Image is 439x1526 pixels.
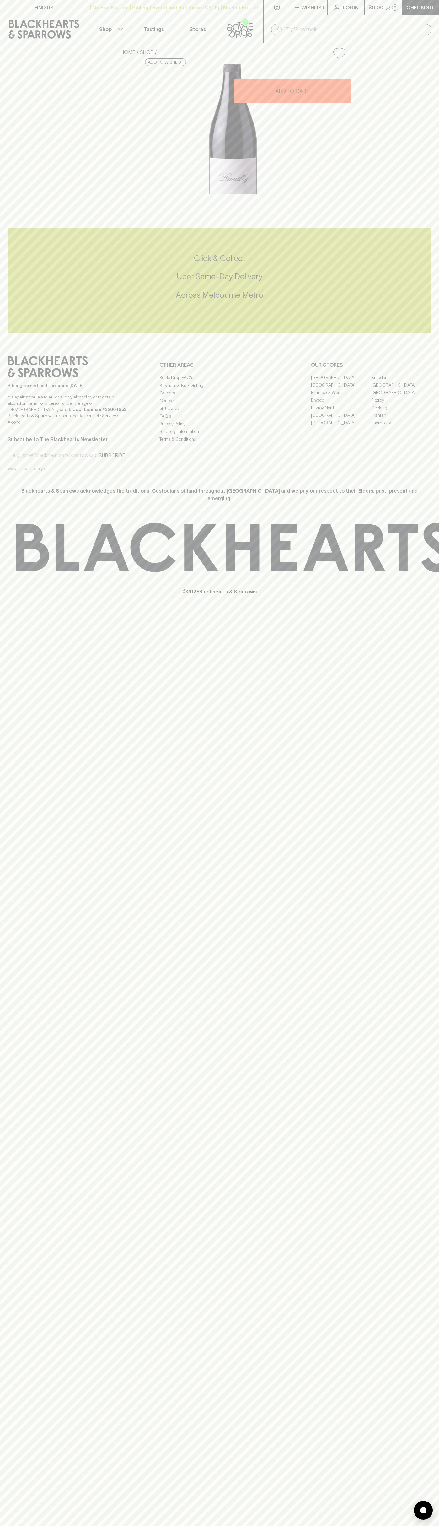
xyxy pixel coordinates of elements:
a: [GEOGRAPHIC_DATA] [311,374,371,381]
p: Tastings [144,25,164,33]
p: SUBSCRIBE [99,452,125,459]
a: Stores [176,15,220,43]
a: Thornbury [371,419,431,426]
p: It is against the law to sell or supply alcohol to, or to obtain alcohol on behalf of a person un... [8,394,128,425]
p: Subscribe to The Blackhearts Newsletter [8,436,128,443]
a: Braddon [371,374,431,381]
input: Try "Pinot noir" [286,24,426,35]
p: FIND US [34,4,54,11]
a: [GEOGRAPHIC_DATA] [311,381,371,389]
h5: Uber Same-Day Delivery [8,271,431,282]
a: SHOP [140,49,153,55]
div: Call to action block [8,228,431,333]
button: Add to wishlist [145,58,186,66]
a: Gift Cards [159,405,280,412]
img: bubble-icon [420,1507,426,1513]
p: 0 [394,6,396,9]
button: Add to wishlist [331,46,348,62]
p: Wishlist [301,4,325,11]
a: FAQ's [159,412,280,420]
input: e.g. jane@blackheartsandsparrows.com.au [13,450,96,460]
p: Login [343,4,359,11]
h5: Click & Collect [8,253,431,263]
a: [GEOGRAPHIC_DATA] [371,389,431,396]
p: Sibling owned and run since [DATE] [8,382,128,389]
h5: Across Melbourne Metro [8,290,431,300]
p: Blackhearts & Sparrows acknowledges the traditional Custodians of land throughout [GEOGRAPHIC_DAT... [12,487,427,502]
a: Terms & Conditions [159,436,280,443]
button: SUBSCRIBE [96,448,128,462]
p: We will never spam you [8,466,128,472]
p: OUR STORES [311,361,431,369]
a: [GEOGRAPHIC_DATA] [371,381,431,389]
a: [GEOGRAPHIC_DATA] [311,411,371,419]
p: Shop [99,25,112,33]
a: Contact Us [159,397,280,404]
p: OTHER AREAS [159,361,280,369]
p: $0.00 [368,4,383,11]
a: Fitzroy North [311,404,371,411]
a: Shipping Information [159,428,280,435]
a: Bottle Drop FAQ's [159,374,280,381]
p: Stores [190,25,206,33]
a: Prahran [371,411,431,419]
a: Elwood [311,396,371,404]
button: ADD TO CART [234,79,351,103]
a: Tastings [132,15,176,43]
img: 40530.png [116,64,351,194]
a: Careers [159,389,280,397]
a: [GEOGRAPHIC_DATA] [311,419,371,426]
p: Checkout [406,4,435,11]
a: HOME [121,49,135,55]
button: Shop [88,15,132,43]
a: Brunswick West [311,389,371,396]
a: Fitzroy [371,396,431,404]
a: Geelong [371,404,431,411]
a: Privacy Policy [159,420,280,428]
strong: Liquor License #32064953 [69,407,126,412]
p: ADD TO CART [276,87,309,95]
a: Business & Bulk Gifting [159,381,280,389]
